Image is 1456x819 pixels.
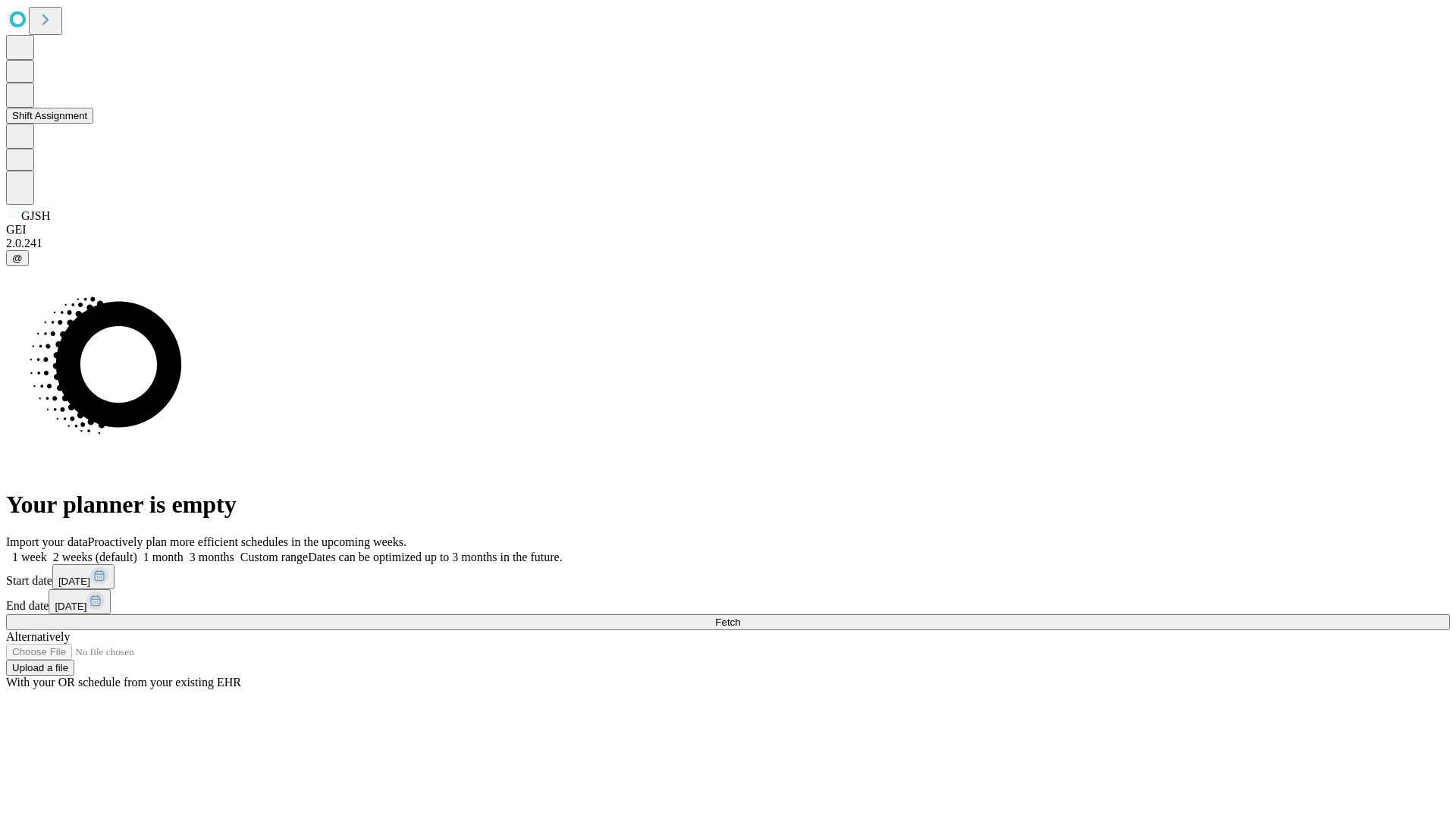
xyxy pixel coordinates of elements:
[21,209,50,222] span: GJSH
[190,551,234,563] span: 3 months
[6,223,1450,237] div: GEI
[52,564,115,589] button: [DATE]
[6,676,241,689] span: With your OR schedule from your existing EHR
[6,630,70,643] span: Alternatively
[6,660,74,676] button: Upload a file
[53,551,137,563] span: 2 weeks (default)
[49,589,111,614] button: [DATE]
[55,601,86,612] span: [DATE]
[58,576,90,587] span: [DATE]
[6,564,1450,589] div: Start date
[12,551,47,563] span: 1 week
[715,617,740,628] span: Fetch
[88,535,406,548] span: Proactively plan more efficient schedules in the upcoming weeks.
[12,253,23,264] span: @
[6,491,1450,519] h1: Your planner is empty
[308,551,562,563] span: Dates can be optimized up to 3 months in the future.
[240,551,308,563] span: Custom range
[143,551,184,563] span: 1 month
[6,237,1450,250] div: 2.0.241
[6,250,29,266] button: @
[6,589,1450,614] div: End date
[6,535,88,548] span: Import your data
[6,614,1450,630] button: Fetch
[6,108,93,124] button: Shift Assignment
